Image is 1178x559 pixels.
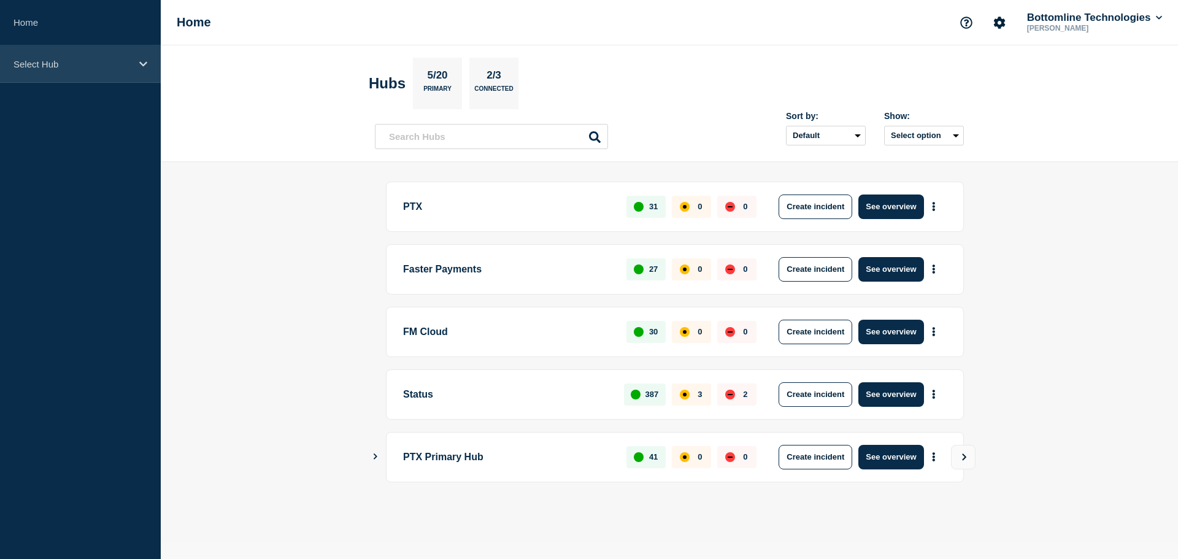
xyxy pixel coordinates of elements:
p: 2/3 [482,69,506,85]
p: 0 [743,264,747,274]
button: More actions [926,445,942,468]
h2: Hubs [369,75,406,92]
div: affected [680,327,690,337]
div: up [634,264,644,274]
button: Bottomline Technologies [1025,12,1165,24]
button: See overview [858,445,923,469]
div: Show: [884,111,964,121]
p: 387 [645,390,659,399]
p: 0 [698,452,702,461]
input: Search Hubs [375,124,608,149]
button: View [951,445,976,469]
button: See overview [858,257,923,282]
button: See overview [858,320,923,344]
p: Primary [423,85,452,98]
button: More actions [926,195,942,218]
button: Account settings [987,10,1012,36]
p: 5/20 [423,69,452,85]
p: 30 [649,327,658,336]
button: More actions [926,383,942,406]
button: See overview [858,382,923,407]
div: affected [680,202,690,212]
p: 3 [698,390,702,399]
div: up [634,452,644,462]
p: 0 [698,264,702,274]
div: down [725,327,735,337]
p: Faster Payments [403,257,612,282]
button: More actions [926,258,942,280]
h1: Home [177,15,211,29]
p: 0 [743,327,747,336]
button: Create incident [779,195,852,219]
p: Status [403,382,610,407]
p: 0 [698,327,702,336]
p: 41 [649,452,658,461]
button: Create incident [779,445,852,469]
div: down [725,202,735,212]
p: 27 [649,264,658,274]
button: Create incident [779,320,852,344]
div: up [631,390,641,399]
p: 31 [649,202,658,211]
p: PTX [403,195,612,219]
p: 0 [743,452,747,461]
div: down [725,264,735,274]
div: up [634,327,644,337]
select: Sort by [786,126,866,145]
button: See overview [858,195,923,219]
button: Create incident [779,257,852,282]
button: Support [953,10,979,36]
div: affected [680,452,690,462]
div: up [634,202,644,212]
button: Select option [884,126,964,145]
div: Sort by: [786,111,866,121]
p: Select Hub [13,59,131,69]
div: down [725,390,735,399]
p: 0 [698,202,702,211]
p: 0 [743,202,747,211]
div: down [725,452,735,462]
p: FM Cloud [403,320,612,344]
button: Create incident [779,382,852,407]
div: affected [680,264,690,274]
p: [PERSON_NAME] [1025,24,1152,33]
button: Show Connected Hubs [372,452,379,461]
p: 2 [743,390,747,399]
button: More actions [926,320,942,343]
div: affected [680,390,690,399]
p: Connected [474,85,513,98]
p: PTX Primary Hub [403,445,612,469]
